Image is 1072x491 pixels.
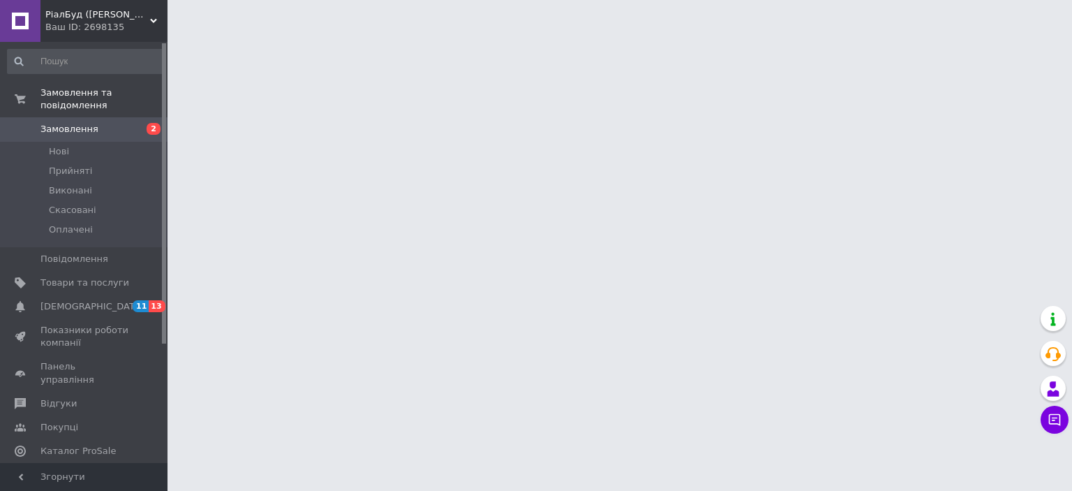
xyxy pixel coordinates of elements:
span: Нові [49,145,69,158]
span: 13 [149,300,165,312]
span: Покупці [40,421,78,434]
span: Панель управління [40,360,129,386]
span: Скасовані [49,204,96,217]
span: 11 [133,300,149,312]
span: РіалБуд (ФОП Кавецький Ю.І.) [45,8,150,21]
button: Чат з покупцем [1041,406,1069,434]
span: Виконані [49,184,92,197]
span: Каталог ProSale [40,445,116,457]
span: Прийняті [49,165,92,177]
span: Замовлення [40,123,98,135]
span: Товари та послуги [40,277,129,289]
span: Відгуки [40,397,77,410]
span: Оплачені [49,223,93,236]
span: [DEMOGRAPHIC_DATA] [40,300,144,313]
span: Замовлення та повідомлення [40,87,167,112]
div: Ваш ID: 2698135 [45,21,167,34]
input: Пошук [7,49,165,74]
span: 2 [147,123,161,135]
span: Повідомлення [40,253,108,265]
span: Показники роботи компанії [40,324,129,349]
